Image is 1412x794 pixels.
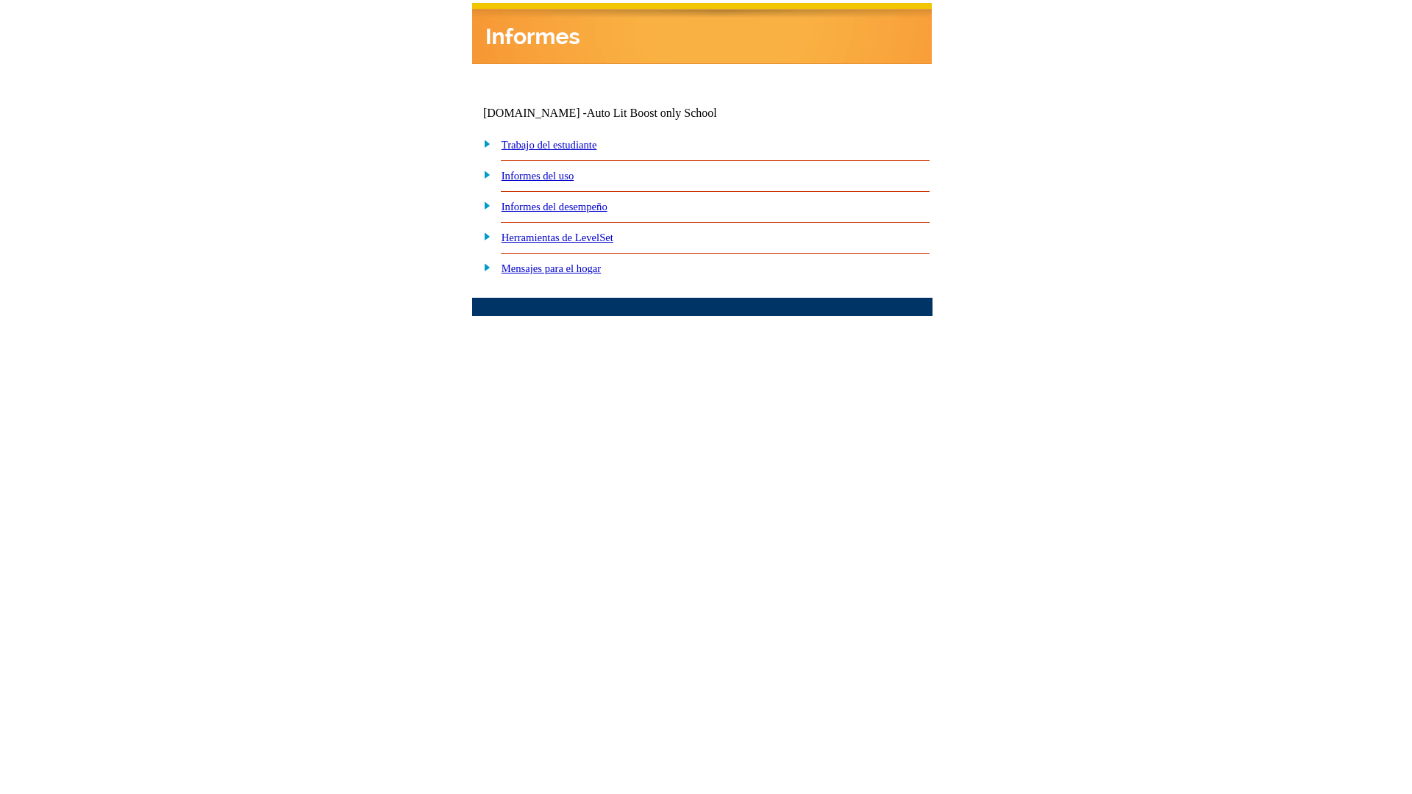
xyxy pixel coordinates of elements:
[476,198,491,212] img: plus.gif
[476,137,491,150] img: plus.gif
[476,260,491,273] img: plus.gif
[502,170,574,182] a: Informes del uso
[472,3,932,64] img: header
[476,229,491,243] img: plus.gif
[502,201,607,212] a: Informes del desempeño
[502,262,602,274] a: Mensajes para el hogar
[587,107,717,119] nobr: Auto Lit Boost only School
[502,232,613,243] a: Herramientas de LevelSet
[502,139,597,151] a: Trabajo del estudiante
[476,168,491,181] img: plus.gif
[483,107,754,120] td: [DOMAIN_NAME] -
